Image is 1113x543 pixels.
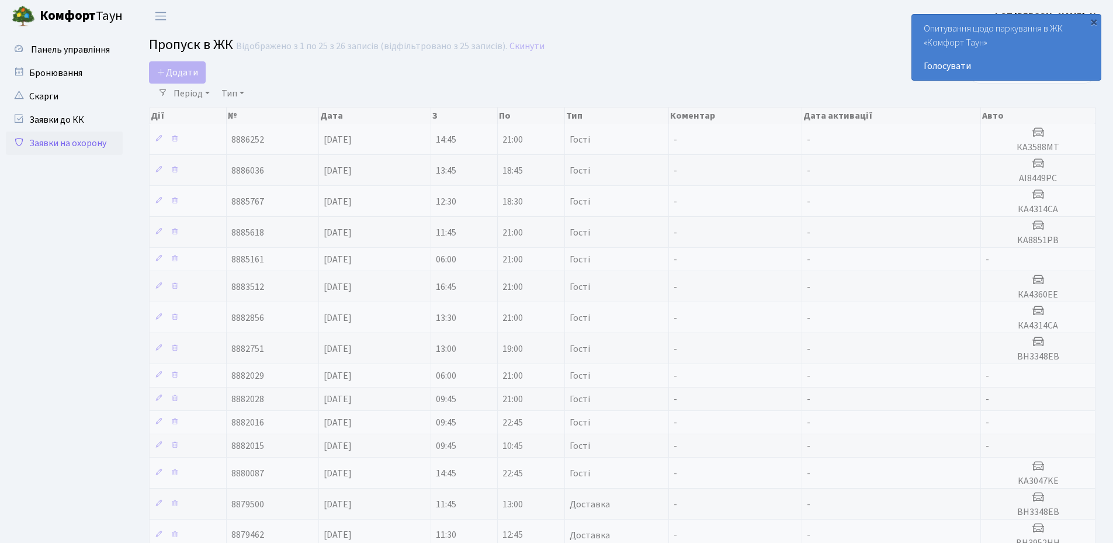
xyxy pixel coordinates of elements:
span: 18:30 [502,195,523,208]
span: Гості [570,395,590,404]
a: Голосувати [924,59,1089,73]
span: 21:00 [502,312,523,324]
span: - [674,343,677,355]
span: [DATE] [324,440,352,452]
span: - [986,440,989,452]
span: 21:00 [502,393,523,406]
span: - [807,343,810,355]
span: - [807,498,810,511]
span: Гості [570,135,590,144]
span: 18:45 [502,164,523,177]
span: [DATE] [324,312,352,324]
span: 8879500 [231,498,264,511]
h5: ВН3348ЕВ [986,351,1090,362]
span: 22:45 [502,416,523,429]
a: Бронювання [6,61,123,85]
span: Гості [570,255,590,264]
span: 8882015 [231,440,264,452]
span: - [674,281,677,293]
span: 21:00 [502,369,523,382]
span: - [674,529,677,542]
span: [DATE] [324,369,352,382]
span: 21:00 [502,226,523,239]
span: - [674,312,677,324]
a: Панель управління [6,38,123,61]
span: Доставка [570,531,610,540]
span: 13:00 [502,498,523,511]
span: 14:45 [436,467,456,480]
span: 09:45 [436,393,456,406]
th: З [431,108,498,124]
h5: ВН3348ЕВ [986,507,1090,518]
span: [DATE] [324,133,352,146]
span: 8882029 [231,369,264,382]
th: Дії [150,108,227,124]
img: logo.png [12,5,35,28]
span: 8882016 [231,416,264,429]
span: Гості [570,282,590,292]
span: [DATE] [324,253,352,266]
span: - [807,440,810,452]
span: 13:45 [436,164,456,177]
span: Гості [570,197,590,206]
div: × [1088,16,1100,27]
span: 21:00 [502,253,523,266]
span: 12:45 [502,529,523,542]
span: [DATE] [324,467,352,480]
h5: КА4314СА [986,320,1090,331]
span: - [674,440,677,452]
span: 8883512 [231,281,264,293]
span: 8886252 [231,133,264,146]
span: 8882028 [231,393,264,406]
span: Гості [570,166,590,175]
span: - [674,253,677,266]
span: - [674,195,677,208]
button: Переключити навігацію [146,6,175,26]
a: Заявки до КК [6,108,123,132]
span: 12:30 [436,195,456,208]
span: - [807,529,810,542]
span: - [674,393,677,406]
span: [DATE] [324,195,352,208]
span: - [807,393,810,406]
span: - [807,195,810,208]
h5: КА4360ЕЕ [986,289,1090,300]
th: № [227,108,318,124]
span: - [807,467,810,480]
span: [DATE] [324,281,352,293]
th: По [498,108,564,124]
span: Панель управління [31,43,110,56]
h5: КА4314СА [986,204,1090,215]
a: Додати [149,61,206,84]
span: Додати [157,66,198,79]
span: 09:45 [436,416,456,429]
span: - [674,226,677,239]
a: Тип [217,84,249,103]
span: 09:45 [436,440,456,452]
div: Відображено з 1 по 25 з 26 записів (відфільтровано з 25 записів). [236,41,507,52]
span: Гості [570,418,590,427]
span: - [674,164,677,177]
span: 06:00 [436,253,456,266]
th: Тип [565,108,669,124]
span: 8882856 [231,312,264,324]
div: Опитування щодо паркування в ЖК «Комфорт Таун» [912,15,1101,80]
span: Гості [570,228,590,237]
a: Скарги [6,85,123,108]
span: Пропуск в ЖК [149,34,233,55]
h5: KA8851PB [986,235,1090,246]
th: Авто [981,108,1095,124]
span: 8879462 [231,529,264,542]
span: - [807,369,810,382]
h5: КА3588МТ [986,142,1090,153]
span: Гості [570,441,590,451]
span: 8880087 [231,467,264,480]
span: Гості [570,313,590,323]
span: 8885618 [231,226,264,239]
span: Гості [570,469,590,478]
span: - [674,416,677,429]
span: 8882751 [231,343,264,355]
th: Коментар [669,108,802,124]
span: - [674,467,677,480]
span: [DATE] [324,529,352,542]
